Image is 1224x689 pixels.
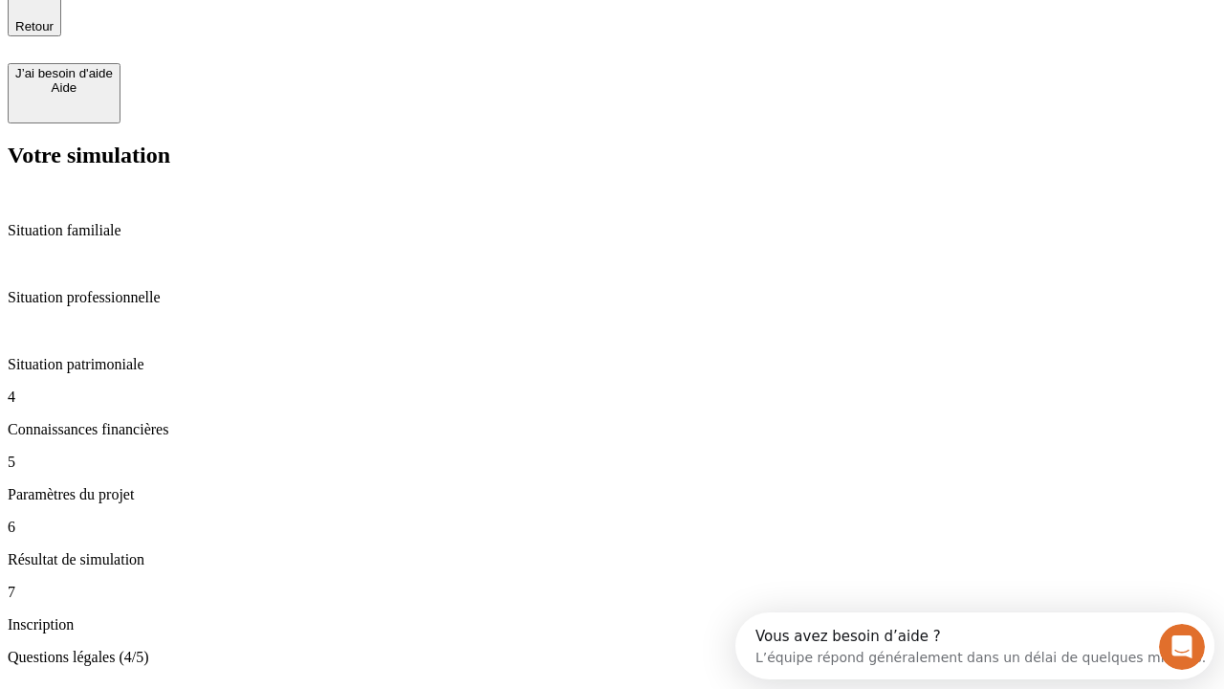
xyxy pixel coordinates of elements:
div: L’équipe répond généralement dans un délai de quelques minutes. [20,32,470,52]
iframe: Intercom live chat discovery launcher [735,612,1214,679]
p: 5 [8,454,1216,471]
p: Questions légales (4/5) [8,649,1216,666]
p: Situation professionnelle [8,289,1216,306]
p: Paramètres du projet [8,486,1216,503]
h2: Votre simulation [8,143,1216,168]
p: Situation familiale [8,222,1216,239]
span: Retour [15,19,54,33]
p: 6 [8,519,1216,536]
iframe: Intercom live chat [1159,624,1205,670]
div: Ouvrir le Messenger Intercom [8,8,527,60]
p: Résultat de simulation [8,551,1216,568]
div: J’ai besoin d'aide [15,66,113,80]
p: Connaissances financières [8,421,1216,438]
div: Aide [15,80,113,95]
div: Vous avez besoin d’aide ? [20,16,470,32]
p: Situation patrimoniale [8,356,1216,373]
p: Inscription [8,616,1216,633]
p: 7 [8,584,1216,601]
p: 4 [8,389,1216,406]
button: J’ai besoin d'aideAide [8,63,120,123]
